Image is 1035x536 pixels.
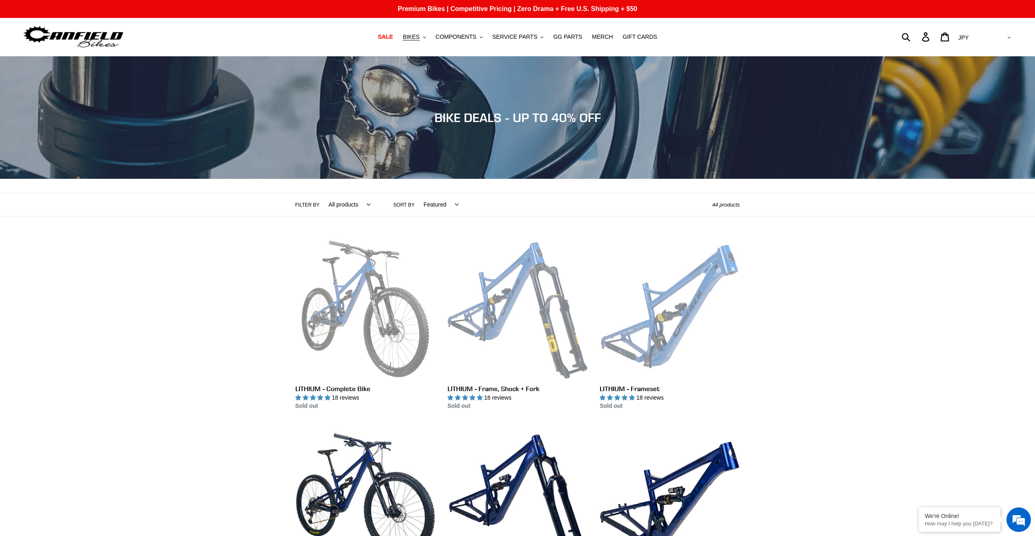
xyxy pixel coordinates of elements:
[399,31,430,42] button: BIKES
[925,520,994,527] p: How may I help you today?
[378,33,393,40] span: SALE
[618,31,661,42] a: GIFT CARDS
[592,33,613,40] span: MERCH
[432,31,487,42] button: COMPONENTS
[623,33,657,40] span: GIFT CARDS
[906,28,927,46] input: Search
[925,513,994,519] div: We're Online!
[403,33,419,40] span: BIKES
[488,31,547,42] button: SERVICE PARTS
[549,31,586,42] a: GG PARTS
[712,202,740,208] span: 44 products
[295,201,320,209] label: Filter by
[436,33,476,40] span: COMPONENTS
[434,110,601,125] span: BIKE DEALS - UP TO 40% OFF
[393,201,414,209] label: Sort by
[22,24,124,50] img: Canfield Bikes
[374,31,397,42] a: SALE
[492,33,537,40] span: SERVICE PARTS
[588,31,617,42] a: MERCH
[553,33,582,40] span: GG PARTS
